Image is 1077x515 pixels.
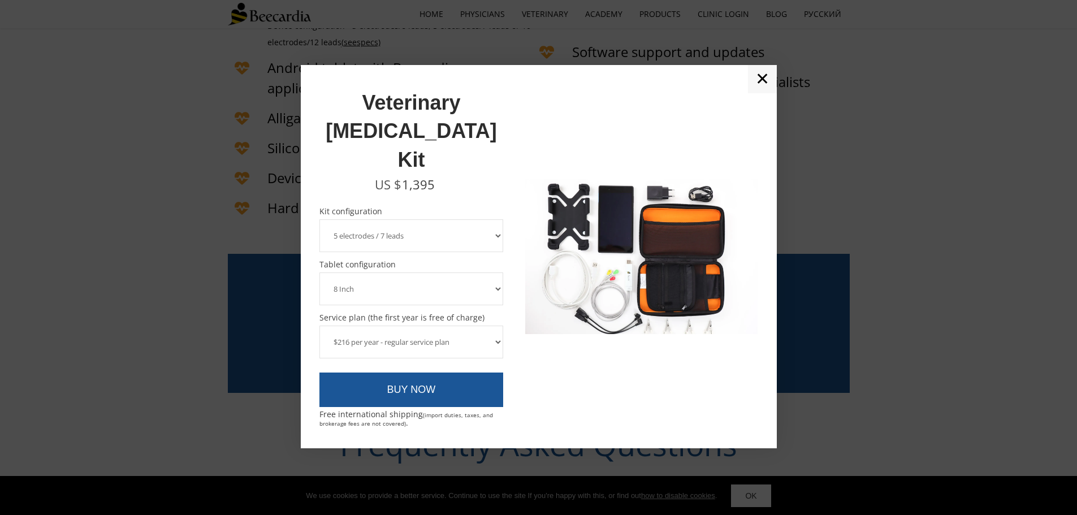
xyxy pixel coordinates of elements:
[319,326,504,358] select: Service plan (the first year is free of charge)
[319,409,493,428] span: Free international shipping .
[326,91,497,171] span: Veterinary [MEDICAL_DATA] Kit
[319,272,504,305] select: Tablet configuration
[319,314,504,322] span: Service plan (the first year is free of charge)
[319,411,493,427] span: (import duties, taxes, and brokerage fees are not covered)
[319,219,504,252] select: Kit configuration
[319,261,504,269] span: Tablet configuration
[402,176,435,193] span: 1,395
[319,373,504,408] a: BUY NOW
[319,207,504,215] span: Kit configuration
[748,65,777,93] a: ✕
[375,176,401,193] span: US $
